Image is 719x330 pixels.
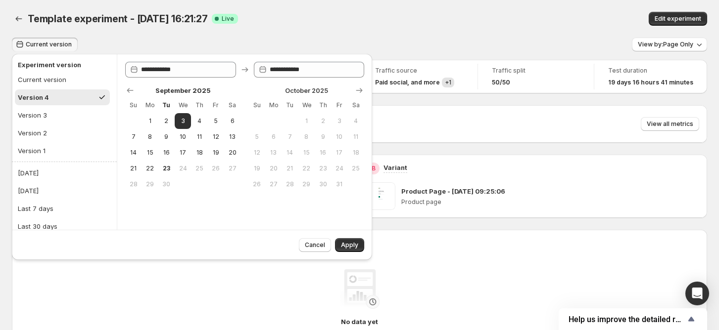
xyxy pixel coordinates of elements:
[331,113,347,129] button: Friday October 3 2025
[191,97,207,113] th: Thursday
[162,165,171,172] span: 23
[212,117,220,125] span: 5
[175,97,191,113] th: Wednesday
[162,133,171,141] span: 9
[158,129,175,145] button: Tuesday September 9 2025
[158,176,175,192] button: Tuesday September 30 2025
[608,67,693,75] span: Test duration
[298,129,315,145] button: Wednesday October 8 2025
[286,180,294,188] span: 28
[195,117,203,125] span: 4
[302,180,311,188] span: 29
[282,97,298,113] th: Tuesday
[282,145,298,161] button: Tuesday October 14 2025
[224,145,240,161] button: Saturday September 20 2025
[315,113,331,129] button: Thursday October 2 2025
[249,97,265,113] th: Sunday
[383,163,407,172] p: Variant
[18,221,57,231] div: Last 30 days
[649,12,707,26] button: Edit experiment
[228,101,237,109] span: Sa
[319,101,327,109] span: Th
[212,149,220,157] span: 19
[253,101,261,109] span: Su
[352,149,360,157] span: 18
[125,161,142,176] button: Sunday September 21 2025
[298,145,315,161] button: Wednesday October 15 2025
[319,165,327,172] span: 23
[208,161,224,176] button: Friday September 26 2025
[299,238,331,252] button: Cancel
[125,129,142,145] button: Sunday September 7 2025
[212,165,220,172] span: 26
[335,101,343,109] span: Fr
[28,13,208,25] span: Template experiment - [DATE] 16:21:27
[15,143,110,159] button: Version 1
[685,282,709,305] div: Open Intercom Messenger
[191,145,207,161] button: Thursday September 18 2025
[319,117,327,125] span: 2
[269,133,278,141] span: 6
[298,113,315,129] button: Wednesday October 1 2025
[158,113,175,129] button: Tuesday September 2 2025
[302,165,311,172] span: 22
[208,113,224,129] button: Friday September 5 2025
[445,79,451,86] span: + 1
[282,161,298,176] button: Tuesday October 21 2025
[129,180,138,188] span: 28
[569,313,697,325] button: Show survey - Help us improve the detailed report for A/B campaigns
[335,165,343,172] span: 24
[352,165,360,172] span: 25
[249,161,265,176] button: Sunday October 19 2025
[18,168,39,178] div: [DATE]
[212,133,220,141] span: 12
[228,165,237,172] span: 27
[195,133,203,141] span: 11
[282,129,298,145] button: Tuesday October 7 2025
[253,180,261,188] span: 26
[142,176,158,192] button: Monday September 29 2025
[18,146,46,156] div: Version 1
[647,120,693,128] span: View all metrics
[129,133,138,141] span: 7
[179,149,187,157] span: 17
[15,201,114,216] button: Last 7 days
[175,113,191,129] button: Start of range Wednesday September 3 2025
[249,145,265,161] button: Sunday October 12 2025
[175,129,191,145] button: Wednesday September 10 2025
[142,129,158,145] button: Monday September 8 2025
[15,72,110,87] button: Current version
[224,97,240,113] th: Saturday
[249,129,265,145] button: Sunday October 5 2025
[224,129,240,145] button: Saturday September 13 2025
[286,133,294,141] span: 7
[129,101,138,109] span: Su
[195,101,203,109] span: Th
[331,161,347,176] button: Friday October 24 2025
[191,129,207,145] button: Thursday September 11 2025
[298,161,315,176] button: Wednesday October 22 2025
[375,79,440,86] h4: Paid social , and more
[18,92,49,102] div: Version 4
[175,161,191,176] button: Wednesday September 24 2025
[208,145,224,161] button: Friday September 19 2025
[335,238,364,252] button: Apply
[253,133,261,141] span: 5
[302,133,311,141] span: 8
[265,145,282,161] button: Monday October 13 2025
[608,66,693,87] a: Test duration19 days 16 hours 41 minutes
[315,176,331,192] button: Thursday October 30 2025
[319,149,327,157] span: 16
[269,165,278,172] span: 20
[302,117,311,125] span: 1
[331,129,347,145] button: Friday October 10 2025
[18,110,47,120] div: Version 3
[401,186,505,196] p: Product Page - [DATE] 09:25:06
[162,180,171,188] span: 30
[145,149,154,157] span: 15
[208,129,224,145] button: Friday September 12 2025
[319,133,327,141] span: 9
[265,97,282,113] th: Monday
[315,161,331,176] button: Thursday October 23 2025
[302,101,311,109] span: We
